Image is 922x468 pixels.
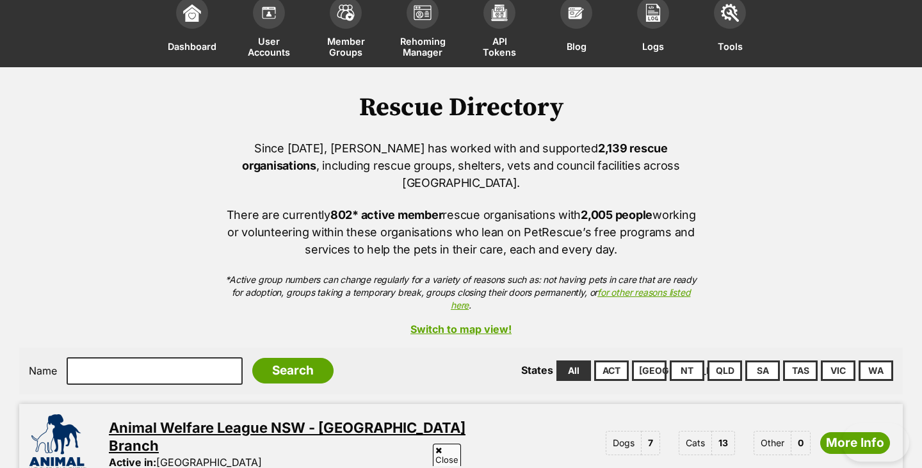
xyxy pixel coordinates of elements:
img: api-icon-849e3a9e6f871e3acf1f60245d25b4cd0aad652aa5f5372336901a6a67317bd8.svg [490,4,508,22]
img: members-icon-d6bcda0bfb97e5ba05b48644448dc2971f67d37433e5abca221da40c41542bd5.svg [260,4,278,22]
span: 13 [712,431,735,455]
input: Search [252,358,334,383]
iframe: Help Scout Beacon - Open [842,423,909,462]
span: User Accounts [247,35,291,58]
a: ACT [594,360,629,381]
span: Other [754,431,791,455]
span: Close [433,444,461,466]
img: blogs-icon-e71fceff818bbaa76155c998696f2ea9b8fc06abc828b24f45ee82a475c2fd99.svg [567,4,585,22]
strong: 2,139 rescue organisations [242,141,668,172]
a: All [556,360,591,381]
span: Dashboard [168,35,216,58]
label: States [521,364,553,376]
img: team-members-icon-5396bd8760b3fe7c0b43da4ab00e1e3bb1a5d9ba89233759b79545d2d3fc5d0d.svg [337,4,355,21]
h1: Rescue Directory [19,93,903,122]
a: NT [670,360,704,381]
img: group-profile-icon-3fa3cf56718a62981997c0bc7e787c4b2cf8bcc04b72c1350f741eb67cf2f40e.svg [414,5,432,20]
span: 0 [791,431,811,455]
a: Switch to map view! [19,323,903,335]
label: Name [29,365,57,376]
em: *Active group numbers can change regularly for a variety of reasons such as: not having pets in c... [225,274,696,311]
a: [GEOGRAPHIC_DATA] [632,360,667,381]
a: WA [859,360,893,381]
img: logs-icon-5bf4c29380941ae54b88474b1138927238aebebbc450bc62c8517511492d5a22.svg [644,4,662,22]
strong: 2,005 people [581,208,652,222]
span: Member Groups [323,35,368,58]
a: VIC [821,360,855,381]
a: TAS [783,360,818,381]
a: SA [745,360,780,381]
span: Rehoming Manager [400,35,446,58]
p: There are currently rescue organisations with working or volunteering within these organisations ... [225,206,697,258]
span: 7 [642,431,660,455]
span: Logs [642,35,664,58]
span: Blog [567,35,586,58]
a: for other reasons listed here [451,287,690,311]
a: More Info [820,432,890,454]
a: Animal Welfare League NSW - [GEOGRAPHIC_DATA] Branch [109,419,465,454]
span: Tools [718,35,743,58]
strong: 802* active member [330,208,442,222]
img: dashboard-icon-eb2f2d2d3e046f16d808141f083e7271f6b2e854fb5c12c21221c1fb7104beca.svg [183,4,201,22]
span: Cats [679,431,712,455]
span: Dogs [606,431,642,455]
div: [GEOGRAPHIC_DATA] [109,456,262,468]
p: Since [DATE], [PERSON_NAME] has worked with and supported , including rescue groups, shelters, ve... [225,140,697,191]
span: API Tokens [477,35,522,58]
img: tools-icon-677f8b7d46040df57c17cb185196fc8e01b2b03676c49af7ba82c462532e62ee.svg [721,4,739,22]
a: QLD [708,360,742,381]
